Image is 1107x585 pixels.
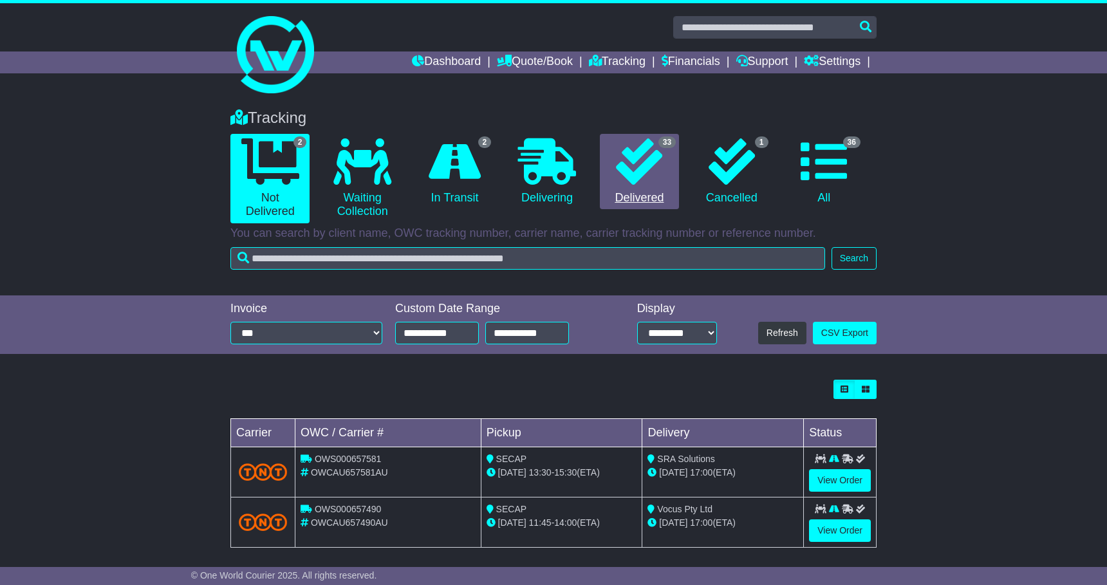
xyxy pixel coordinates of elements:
[554,467,577,478] span: 15:30
[758,322,806,344] button: Refresh
[736,51,788,73] a: Support
[813,322,877,344] a: CSV Export
[554,517,577,528] span: 14:00
[659,517,687,528] span: [DATE]
[239,463,287,481] img: TNT_Domestic.png
[647,466,798,479] div: (ETA)
[487,516,637,530] div: - (ETA)
[637,302,717,316] div: Display
[395,302,602,316] div: Custom Date Range
[295,419,481,447] td: OWC / Carrier #
[230,134,310,223] a: 2 Not Delivered
[496,454,526,464] span: SECAP
[809,519,871,542] a: View Order
[832,247,877,270] button: Search
[662,51,720,73] a: Financials
[481,419,642,447] td: Pickup
[657,454,715,464] span: SRA Solutions
[589,51,646,73] a: Tracking
[843,136,860,148] span: 36
[642,419,804,447] td: Delivery
[690,467,712,478] span: 17:00
[322,134,402,223] a: Waiting Collection
[311,517,388,528] span: OWCAU657490AU
[507,134,586,210] a: Delivering
[657,504,712,514] span: Vocus Pty Ltd
[412,51,481,73] a: Dashboard
[311,467,388,478] span: OWCAU657581AU
[659,467,687,478] span: [DATE]
[496,504,526,514] span: SECAP
[231,419,295,447] td: Carrier
[315,504,382,514] span: OWS000657490
[293,136,307,148] span: 2
[529,517,552,528] span: 11:45
[487,466,637,479] div: - (ETA)
[315,454,382,464] span: OWS000657581
[804,51,860,73] a: Settings
[809,469,871,492] a: View Order
[498,467,526,478] span: [DATE]
[230,302,382,316] div: Invoice
[600,134,679,210] a: 33 Delivered
[804,419,877,447] td: Status
[478,136,492,148] span: 2
[658,136,676,148] span: 33
[647,516,798,530] div: (ETA)
[239,514,287,531] img: TNT_Domestic.png
[785,134,864,210] a: 36 All
[415,134,494,210] a: 2 In Transit
[692,134,771,210] a: 1 Cancelled
[755,136,768,148] span: 1
[224,109,883,127] div: Tracking
[191,570,377,580] span: © One World Courier 2025. All rights reserved.
[497,51,573,73] a: Quote/Book
[690,517,712,528] span: 17:00
[230,227,877,241] p: You can search by client name, OWC tracking number, carrier name, carrier tracking number or refe...
[529,467,552,478] span: 13:30
[498,517,526,528] span: [DATE]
